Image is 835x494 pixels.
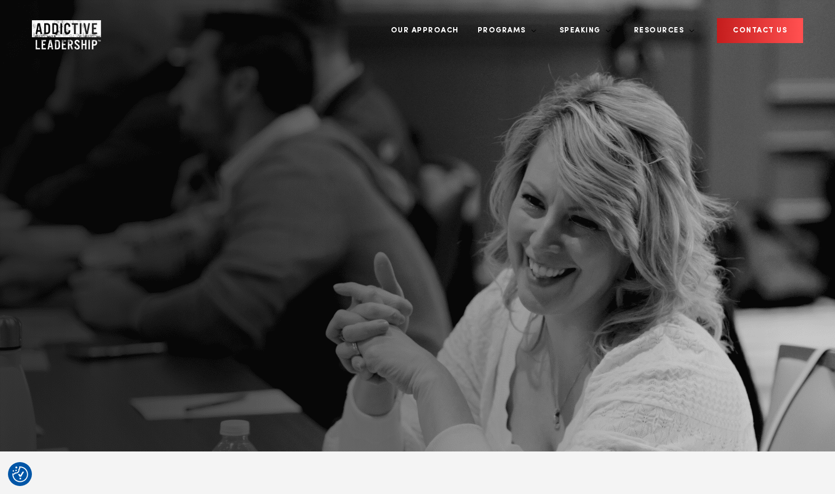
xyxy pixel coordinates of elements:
[717,18,803,43] a: CONTACT US
[12,466,28,482] button: Consent Preferences
[626,11,695,51] a: Resources
[470,11,537,51] a: Programs
[12,466,28,482] img: Revisit consent button
[383,11,467,51] a: Our Approach
[32,20,96,41] a: Home
[552,11,611,51] a: Speaking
